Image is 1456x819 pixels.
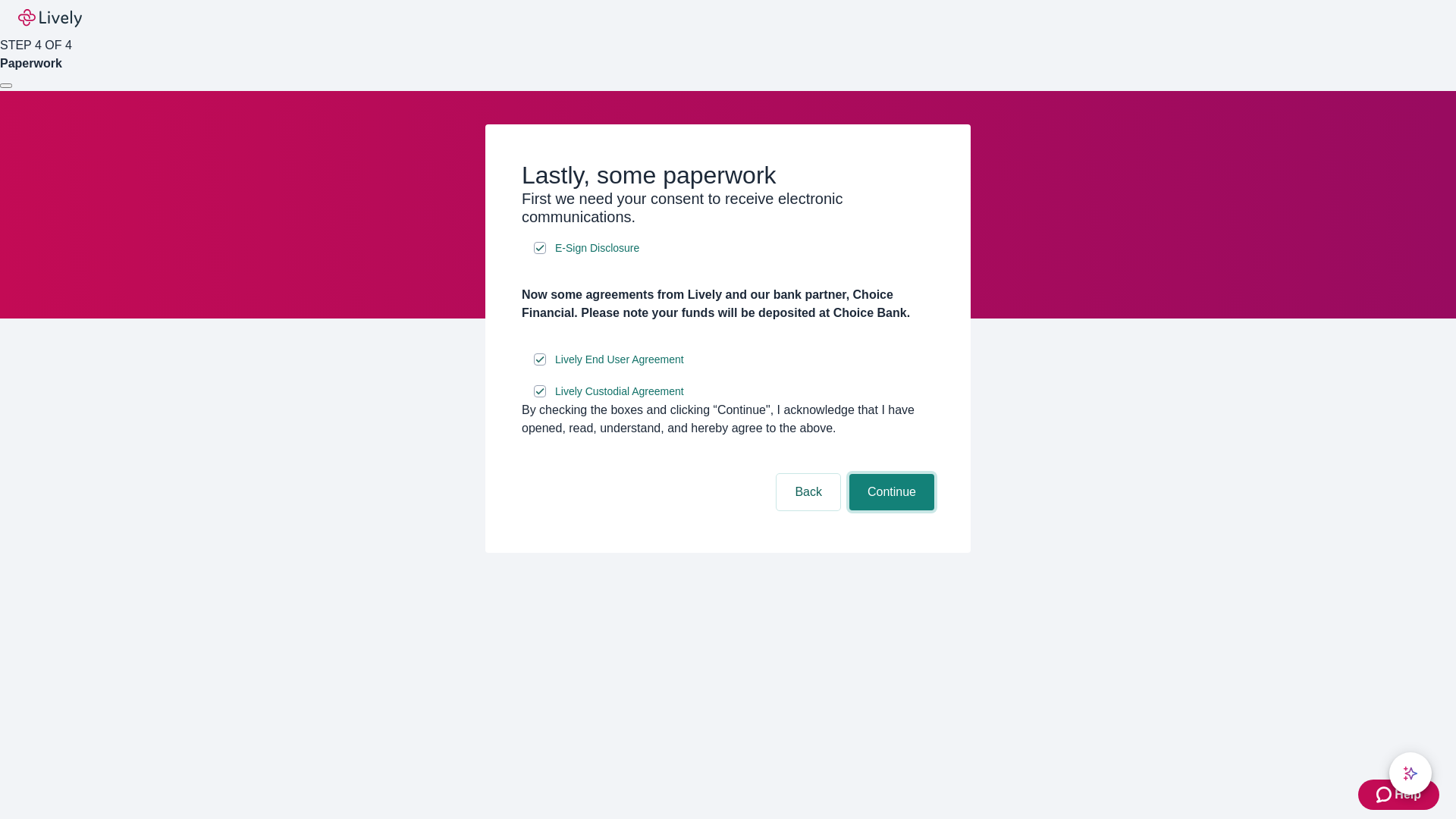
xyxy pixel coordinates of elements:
[555,384,684,400] span: Lively Custodial Agreement
[555,240,639,256] span: E-Sign Disclosure
[849,474,934,510] button: Continue
[522,286,934,322] h4: Now some agreements from Lively and our bank partner, Choice Financial. Please note your funds wi...
[1358,780,1439,810] button: Zendesk support iconHelp
[18,9,82,27] img: Lively
[777,474,840,510] button: Back
[522,401,934,438] div: By checking the boxes and clicking “Continue", I acknowledge that I have opened, read, understand...
[552,350,687,369] a: e-sign disclosure document
[522,161,934,190] h2: Lastly, some paperwork
[552,239,642,258] a: e-sign disclosure document
[522,190,934,226] h3: First we need your consent to receive electronic communications.
[1395,786,1421,804] span: Help
[1376,786,1395,804] svg: Zendesk support icon
[555,352,684,368] span: Lively End User Agreement
[1389,752,1432,795] button: chat
[552,382,687,401] a: e-sign disclosure document
[1403,766,1418,781] svg: Lively AI Assistant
